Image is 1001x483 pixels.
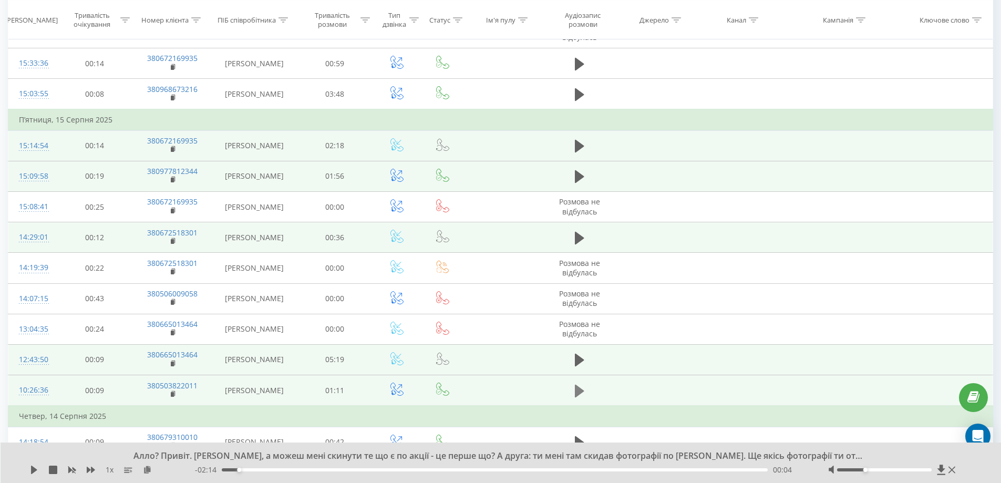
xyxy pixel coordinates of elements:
[147,381,198,390] a: 380503822011
[19,227,46,248] div: 14:29:01
[66,11,118,29] div: Тривалість очікування
[552,11,613,29] div: Аудіозапис розмови
[486,15,515,24] div: Ім'я пулу
[306,11,358,29] div: Тривалість розмови
[195,465,222,475] span: - 02:14
[727,15,746,24] div: Канал
[19,258,46,278] div: 14:19:39
[212,253,297,283] td: [PERSON_NAME]
[212,79,297,110] td: [PERSON_NAME]
[212,48,297,79] td: [PERSON_NAME]
[297,161,373,191] td: 01:56
[212,283,297,314] td: [PERSON_NAME]
[559,197,600,216] span: Розмова не відбулась
[559,319,600,338] span: Розмова не відбулась
[297,192,373,222] td: 00:00
[19,380,46,400] div: 10:26:36
[19,84,46,104] div: 15:03:55
[559,289,600,308] span: Розмова не відбулась
[57,222,133,253] td: 00:12
[297,375,373,406] td: 01:11
[297,344,373,375] td: 05:19
[147,197,198,207] a: 380672169935
[147,258,198,268] a: 380672518301
[106,465,113,475] span: 1 x
[141,15,189,24] div: Номер клієнта
[212,161,297,191] td: [PERSON_NAME]
[965,424,990,449] div: Open Intercom Messenger
[297,222,373,253] td: 00:36
[19,350,46,370] div: 12:43:50
[297,253,373,283] td: 00:00
[57,161,133,191] td: 00:19
[19,136,46,156] div: 15:14:54
[639,15,669,24] div: Джерело
[773,465,792,475] span: 00:04
[212,314,297,344] td: [PERSON_NAME]
[212,344,297,375] td: [PERSON_NAME]
[5,15,58,24] div: [PERSON_NAME]
[57,344,133,375] td: 00:09
[863,468,868,472] div: Accessibility label
[559,258,600,278] span: Розмова не відбулась
[212,192,297,222] td: [PERSON_NAME]
[297,130,373,161] td: 02:18
[297,314,373,344] td: 00:00
[297,283,373,314] td: 00:00
[8,406,993,427] td: Четвер, 14 Серпня 2025
[19,53,46,74] div: 15:33:36
[212,427,297,457] td: [PERSON_NAME]
[147,136,198,146] a: 380672169935
[147,53,198,63] a: 380672169935
[237,468,241,472] div: Accessibility label
[57,375,133,406] td: 00:09
[8,109,993,130] td: П’ятниця, 15 Серпня 2025
[823,15,853,24] div: Кампанія
[147,350,198,359] a: 380665013464
[147,228,198,238] a: 380672518301
[429,15,450,24] div: Статус
[123,450,865,462] div: Алло? Привіт. [PERSON_NAME], а можеш мені скинути те що є по акції - це перше що? А друга: ти мен...
[57,253,133,283] td: 00:22
[147,166,198,176] a: 380977812344
[147,319,198,329] a: 380665013464
[57,192,133,222] td: 00:25
[57,48,133,79] td: 00:14
[19,197,46,217] div: 15:08:41
[19,319,46,340] div: 13:04:35
[212,375,297,406] td: [PERSON_NAME]
[212,130,297,161] td: [PERSON_NAME]
[19,166,46,187] div: 15:09:58
[57,427,133,457] td: 00:09
[19,432,46,453] div: 14:18:54
[297,48,373,79] td: 00:59
[212,222,297,253] td: [PERSON_NAME]
[19,289,46,309] div: 14:07:15
[57,79,133,110] td: 00:08
[57,283,133,314] td: 00:43
[147,289,198,299] a: 380506009058
[57,130,133,161] td: 00:14
[297,427,373,457] td: 00:42
[57,314,133,344] td: 00:24
[147,84,198,94] a: 380968673216
[147,432,198,442] a: 380679310010
[920,15,969,24] div: Ключове слово
[297,79,373,110] td: 03:48
[218,15,276,24] div: ПІБ співробітника
[382,11,407,29] div: Тип дзвінка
